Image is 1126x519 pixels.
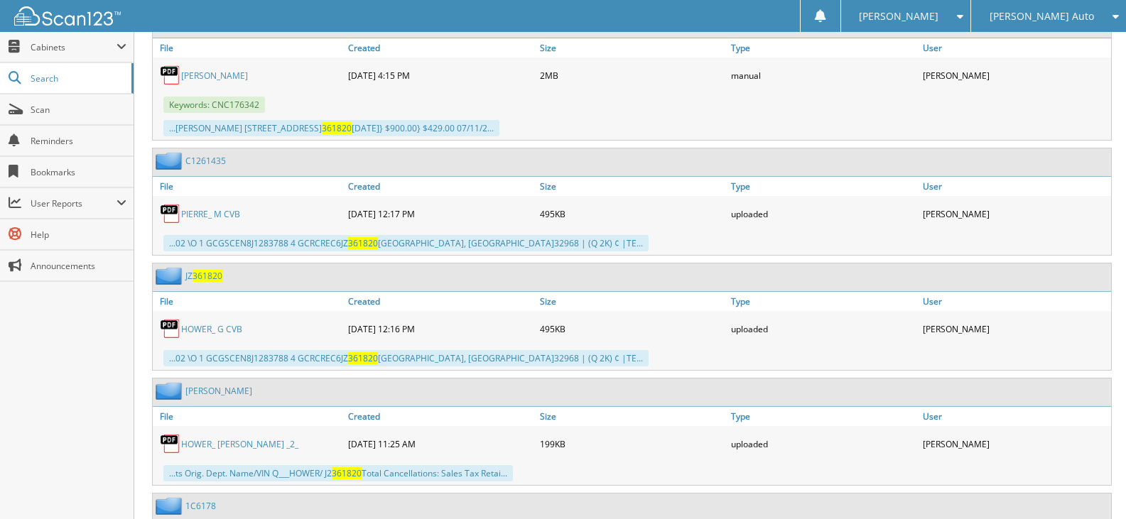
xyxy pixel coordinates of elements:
a: Size [536,38,728,58]
span: Bookmarks [31,166,126,178]
div: ...02 \O 1 GCGSCEN8J1283788 4 GCRCREC6JZ [GEOGRAPHIC_DATA], [GEOGRAPHIC_DATA]32968 | (Q 2K) ¢ |TE... [163,350,649,366]
div: ...ts Orig. Dept. Name/VIN Q___HOWER/ J2 Total Cancellations: Sales Tax Retai... [163,465,513,481]
img: PDF.png [160,203,181,224]
span: Cabinets [31,41,117,53]
a: JZ361820 [185,270,222,282]
img: folder2.png [156,382,185,400]
span: Keywords: CNC176342 [163,97,265,113]
img: folder2.png [156,497,185,515]
span: Help [31,229,126,241]
span: 361820 [193,270,222,282]
a: Size [536,292,728,311]
a: Created [345,177,536,196]
span: Search [31,72,124,84]
div: [PERSON_NAME] [919,200,1111,228]
div: manual [727,61,919,89]
div: 495KB [536,200,728,228]
div: [PERSON_NAME] [919,315,1111,343]
span: 361820 [348,352,378,364]
div: [PERSON_NAME] [919,430,1111,458]
a: File [153,292,345,311]
a: User [919,177,1111,196]
a: User [919,407,1111,426]
iframe: Chat Widget [1055,451,1126,519]
a: C1261435 [185,155,226,167]
div: 2MB [536,61,728,89]
a: File [153,177,345,196]
span: 361820 [332,467,362,479]
div: [DATE] 4:15 PM [345,61,536,89]
a: Size [536,407,728,426]
div: uploaded [727,315,919,343]
a: File [153,407,345,426]
img: PDF.png [160,433,181,454]
a: User [919,38,1111,58]
span: 361820 [348,237,378,249]
img: PDF.png [160,318,181,339]
div: [PERSON_NAME] [919,61,1111,89]
a: Created [345,292,536,311]
a: PIERRE_ M CVB [181,208,240,220]
a: File [153,38,345,58]
a: HOWER_ [PERSON_NAME] _2_ [181,438,298,450]
div: [DATE] 11:25 AM [345,430,536,458]
a: Created [345,407,536,426]
img: folder2.png [156,152,185,170]
div: ...02 \O 1 GCGSCEN8J1283788 4 GCRCREC6JZ [GEOGRAPHIC_DATA], [GEOGRAPHIC_DATA]32968 | (Q 2K) ¢ |TE... [163,235,649,251]
div: [DATE] 12:17 PM [345,200,536,228]
a: User [919,292,1111,311]
span: 361820 [322,122,352,134]
div: 495KB [536,315,728,343]
a: 1C6178 [185,500,216,512]
span: [PERSON_NAME] Auto [990,12,1094,21]
a: Type [727,292,919,311]
a: Type [727,38,919,58]
span: Reminders [31,135,126,147]
img: folder2.png [156,267,185,285]
div: ...[PERSON_NAME] [STREET_ADDRESS] [DATE]} $900.00} $429.00 07/11/2... [163,120,499,136]
span: Scan [31,104,126,116]
img: PDF.png [160,65,181,86]
a: Type [727,407,919,426]
span: [PERSON_NAME] [859,12,938,21]
div: 199KB [536,430,728,458]
a: Size [536,177,728,196]
span: User Reports [31,197,117,209]
span: Announcements [31,260,126,272]
a: Created [345,38,536,58]
div: uploaded [727,430,919,458]
div: uploaded [727,200,919,228]
a: [PERSON_NAME] [181,70,248,82]
div: [DATE] 12:16 PM [345,315,536,343]
img: scan123-logo-white.svg [14,6,121,26]
a: [PERSON_NAME] [185,385,252,397]
a: HOWER_ G CVB [181,323,242,335]
a: Type [727,177,919,196]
